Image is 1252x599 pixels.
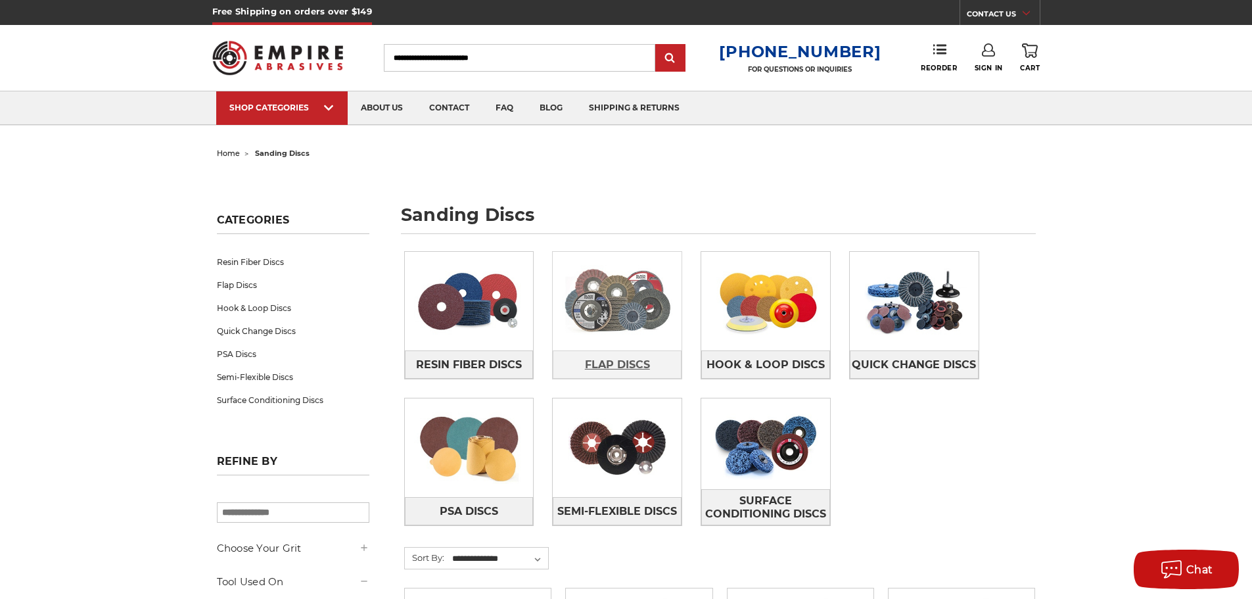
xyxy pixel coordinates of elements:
img: Hook & Loop Discs [701,256,830,347]
a: Surface Conditioning Discs [701,489,830,525]
select: Sort By: [450,549,548,569]
a: Surface Conditioning Discs [217,389,369,412]
label: Sort By: [405,548,444,567]
a: blog [526,91,576,125]
div: SHOP CATEGORIES [229,103,335,112]
a: Flap Discs [217,274,369,297]
h1: sanding discs [401,206,1036,234]
a: faq [482,91,526,125]
span: Semi-Flexible Discs [557,500,677,523]
img: Flap Discs [553,256,682,347]
a: about us [348,91,416,125]
p: FOR QUESTIONS OR INQUIRIES [719,65,881,74]
span: Reorder [921,64,957,72]
a: Hook & Loop Discs [217,297,369,320]
a: PSA Discs [405,497,534,525]
a: shipping & returns [576,91,693,125]
span: Sign In [975,64,1003,72]
img: Quick Change Discs [850,256,979,347]
a: home [217,149,240,158]
a: Semi-Flexible Discs [217,366,369,389]
span: Surface Conditioning Discs [702,490,829,525]
img: Resin Fiber Discs [405,256,534,347]
h5: Choose Your Grit [217,540,369,556]
input: Submit [657,45,684,72]
img: Semi-Flexible Discs [553,402,682,493]
a: Reorder [921,43,957,72]
img: PSA Discs [405,402,534,493]
a: contact [416,91,482,125]
span: Hook & Loop Discs [707,354,825,376]
a: PSA Discs [217,343,369,366]
h5: Refine by [217,455,369,475]
a: CONTACT US [967,7,1040,25]
span: PSA Discs [440,500,498,523]
span: Chat [1186,563,1213,576]
a: Hook & Loop Discs [701,350,830,379]
h5: Tool Used On [217,574,369,590]
span: Quick Change Discs [852,354,976,376]
h5: Categories [217,214,369,234]
a: Resin Fiber Discs [217,251,369,274]
a: Cart [1020,43,1040,72]
img: Empire Abrasives [212,32,344,84]
a: [PHONE_NUMBER] [719,42,881,61]
a: Quick Change Discs [217,320,369,343]
a: Quick Change Discs [850,350,979,379]
button: Chat [1134,550,1239,589]
span: Cart [1020,64,1040,72]
a: Semi-Flexible Discs [553,497,682,525]
span: Resin Fiber Discs [416,354,522,376]
img: Surface Conditioning Discs [701,398,830,489]
a: Flap Discs [553,350,682,379]
a: Resin Fiber Discs [405,350,534,379]
span: sanding discs [255,149,310,158]
span: Flap Discs [585,354,650,376]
